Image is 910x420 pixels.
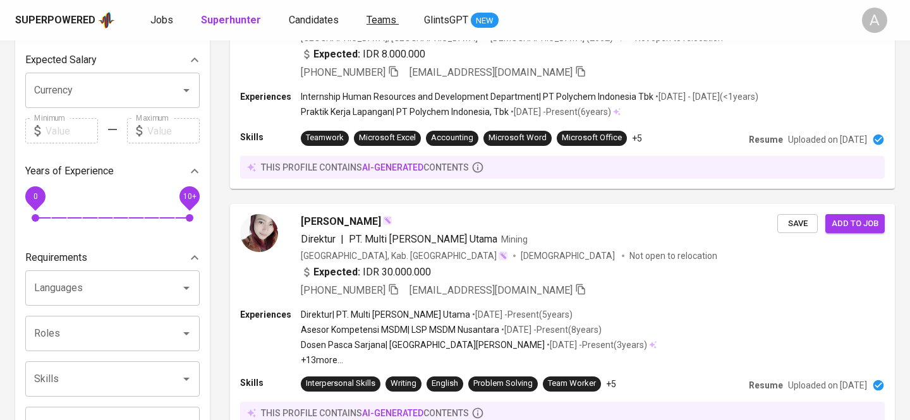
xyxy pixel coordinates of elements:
span: 0 [33,192,37,201]
p: Dosen Pasca Sarjana | [GEOGRAPHIC_DATA][PERSON_NAME] [301,339,545,351]
span: [PERSON_NAME] [301,214,381,229]
div: Requirements [25,245,200,270]
div: Microsoft Office [562,132,622,144]
div: A [862,8,887,33]
button: Open [178,370,195,388]
div: Teamwork [306,132,344,144]
img: app logo [98,11,115,30]
span: NEW [471,15,499,27]
span: Add to job [832,217,878,231]
p: Skills [240,376,301,389]
span: [DEMOGRAPHIC_DATA] [521,249,617,262]
p: Internship Human Resources and Development Department | PT Polychem Indonesia Tbk [301,90,653,103]
span: | [341,232,344,247]
p: Not open to relocation [629,249,717,262]
div: English [432,378,458,390]
div: IDR 8.000.000 [301,47,425,62]
div: Years of Experience [25,159,200,184]
p: Requirements [25,250,87,265]
span: Teams [367,14,396,26]
img: 52ce32da89efadc113d1632b07cb2c5d.jpeg [240,214,278,252]
button: Open [178,325,195,342]
p: • [DATE] - [DATE] ( <1 years ) [653,90,758,103]
img: magic_wand.svg [382,215,392,225]
p: Praktik Kerja Lapangan | PT Polychem Indonesia, Tbk [301,105,509,118]
a: Candidates [289,13,341,28]
button: Open [178,81,195,99]
span: AI-generated [362,408,423,418]
div: Problem Solving [473,378,533,390]
p: Asesor Kompetensi MSDM | LSP MSDM Nusantara [301,323,499,336]
span: Save [784,217,811,231]
span: GlintsGPT [424,14,468,26]
p: Expected Salary [25,52,97,68]
div: Team Worker [548,378,596,390]
a: Superhunter [201,13,264,28]
div: Accounting [431,132,473,144]
span: Jobs [150,14,173,26]
span: 10+ [183,192,196,201]
button: Add to job [825,214,885,234]
div: Microsoft Excel [359,132,416,144]
a: Superpoweredapp logo [15,11,115,30]
p: +13 more ... [301,354,657,366]
div: Expected Salary [25,47,200,73]
p: Years of Experience [25,164,114,179]
b: Expected: [313,47,360,62]
button: Save [777,214,818,234]
span: [PHONE_NUMBER] [301,66,385,78]
p: Experiences [240,308,301,321]
p: Resume [749,379,783,392]
span: [EMAIL_ADDRESS][DOMAIN_NAME] [409,66,573,78]
div: Writing [391,378,416,390]
span: [PHONE_NUMBER] [301,284,385,296]
button: Open [178,279,195,297]
span: Candidates [289,14,339,26]
div: Interpersonal Skills [306,378,375,390]
input: Value [147,118,200,143]
a: GlintsGPT NEW [424,13,499,28]
span: [EMAIL_ADDRESS][DOMAIN_NAME] [409,284,573,296]
div: Superpowered [15,13,95,28]
p: this profile contains contents [261,161,469,174]
p: • [DATE] - Present ( 3 years ) [545,339,647,351]
p: +5 [632,132,642,145]
img: magic_wand.svg [498,251,508,261]
p: +5 [606,378,616,390]
div: [GEOGRAPHIC_DATA], Kab. [GEOGRAPHIC_DATA] [301,249,508,262]
p: Direktur | PT. Multi [PERSON_NAME] Utama [301,308,470,321]
p: Uploaded on [DATE] [788,379,867,392]
input: Value [45,118,98,143]
div: Microsoft Word [488,132,547,144]
b: Superhunter [201,14,261,26]
p: • [DATE] - Present ( 6 years ) [509,105,611,118]
p: • [DATE] - Present ( 5 years ) [470,308,573,321]
span: Direktur [301,233,336,245]
p: Experiences [240,90,301,103]
span: AI-generated [362,162,423,172]
a: Teams [367,13,399,28]
span: PT. Multi [PERSON_NAME] Utama [349,233,497,245]
p: this profile contains contents [261,407,469,419]
span: Mining [501,234,528,244]
div: IDR 30.000.000 [301,265,431,280]
a: Jobs [150,13,176,28]
p: Uploaded on [DATE] [788,133,867,146]
p: • [DATE] - Present ( 8 years ) [499,323,602,336]
b: Expected: [313,265,360,280]
p: Skills [240,131,301,143]
p: Resume [749,133,783,146]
